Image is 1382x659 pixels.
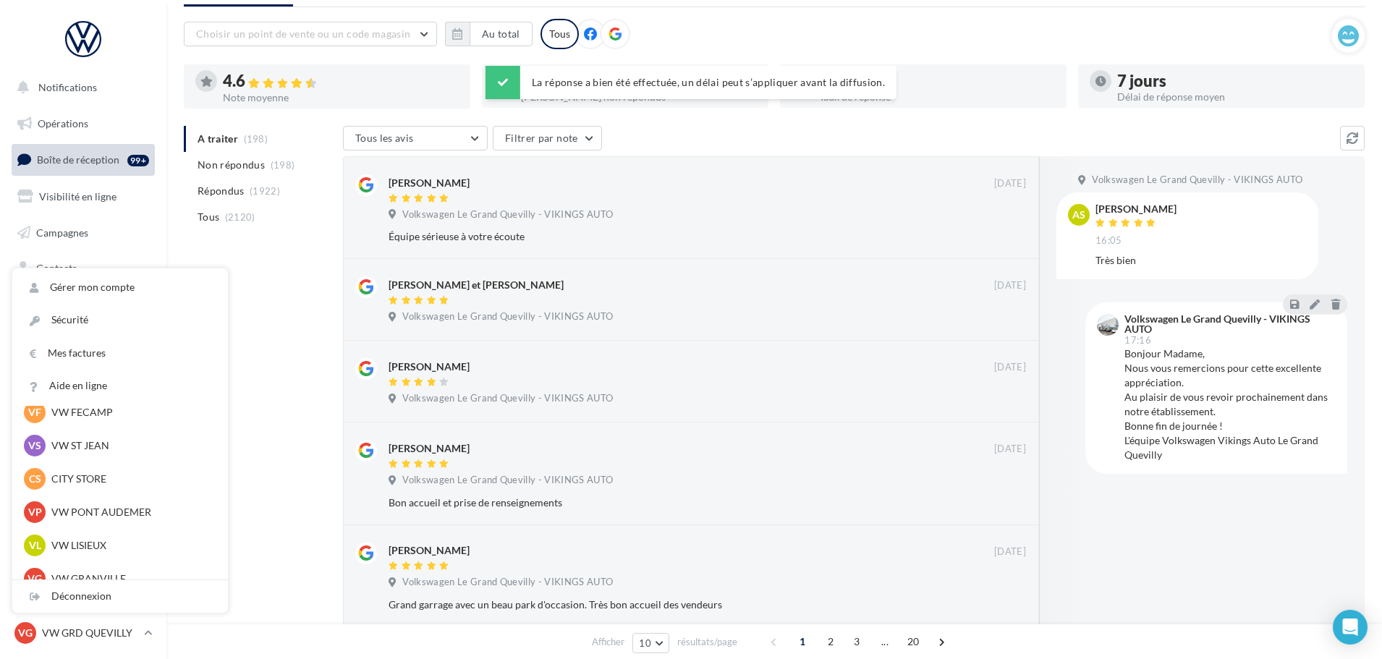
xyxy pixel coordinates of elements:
span: [DATE] [994,279,1026,292]
span: (2120) [225,211,255,223]
button: 10 [632,633,669,653]
div: [PERSON_NAME] [1095,204,1177,214]
a: Opérations [9,109,158,139]
span: résultats/page [677,635,737,649]
div: La réponse a bien été effectuée, un délai peut s’appliquer avant la diffusion. [486,66,896,99]
button: Au total [470,22,533,46]
span: 17:16 [1124,336,1151,345]
span: 16:05 [1095,234,1122,247]
a: Aide en ligne [12,370,228,402]
div: Open Intercom Messenger [1333,610,1368,645]
div: [PERSON_NAME] [389,360,470,374]
div: Déconnexion [12,580,228,613]
a: Contacts [9,253,158,284]
div: Très bien [1095,253,1307,268]
button: Filtrer par note [493,126,602,150]
p: VW GRD QUEVILLY [42,626,138,640]
p: VW PONT AUDEMER [51,505,211,519]
span: 2 [819,630,842,653]
span: Opérations [38,117,88,129]
span: VL [29,538,41,553]
a: VG VW GRD QUEVILLY [12,619,155,647]
p: VW FECAMP [51,405,211,420]
span: Visibilité en ligne [39,190,116,203]
span: Choisir un point de vente ou un code magasin [196,27,410,40]
div: Délai de réponse moyen [1117,92,1353,102]
div: 91 % [819,73,1055,89]
span: Tous les avis [355,132,414,144]
span: 3 [845,630,868,653]
a: Campagnes DataOnDemand [9,409,158,452]
button: Choisir un point de vente ou un code magasin [184,22,437,46]
div: Taux de réponse [819,92,1055,102]
span: ... [873,630,896,653]
div: Note moyenne [223,93,459,103]
a: Mes factures [12,337,228,370]
div: 7 jours [1117,73,1353,89]
div: Tous [540,19,579,49]
a: Calendrier [9,326,158,356]
div: [PERSON_NAME] [389,441,470,456]
span: Volkswagen Le Grand Quevilly - VIKINGS AUTO [402,576,613,589]
span: VF [28,405,41,420]
span: 1 [791,630,814,653]
div: 99+ [127,155,149,166]
span: 10 [639,637,651,649]
span: CS [29,472,41,486]
div: [PERSON_NAME] et [PERSON_NAME] [389,278,564,292]
span: Volkswagen Le Grand Quevilly - VIKINGS AUTO [402,208,613,221]
span: As [1072,208,1085,222]
span: Volkswagen Le Grand Quevilly - VIKINGS AUTO [402,392,613,405]
span: VP [28,505,42,519]
span: Notifications [38,81,97,93]
span: (1922) [250,185,280,197]
p: VW LISIEUX [51,538,211,553]
span: Campagnes [36,226,88,238]
span: Volkswagen Le Grand Quevilly - VIKINGS AUTO [402,474,613,487]
p: VW ST JEAN [51,438,211,453]
span: (198) [271,159,295,171]
a: Sécurité [12,304,228,336]
div: [PERSON_NAME] [389,176,470,190]
span: [DATE] [994,177,1026,190]
span: Répondus [198,184,245,198]
span: 20 [902,630,925,653]
span: Volkswagen Le Grand Quevilly - VIKINGS AUTO [402,310,613,323]
a: Visibilité en ligne [9,182,158,212]
button: Au total [445,22,533,46]
div: Bonjour Madame, Nous vous remercions pour cette excellente appréciation. Au plaisir de vous revoi... [1124,346,1336,462]
span: Volkswagen Le Grand Quevilly - VIKINGS AUTO [1092,174,1302,187]
span: Afficher [592,635,624,649]
div: Grand garrage avec un beau park d'occasion. Très bon accueil des vendeurs [389,598,932,612]
span: [DATE] [994,443,1026,456]
span: [DATE] [994,361,1026,374]
p: CITY STORE [51,472,211,486]
span: VG [27,571,42,586]
div: Bon accueil et prise de renseignements [389,496,932,510]
span: Contacts [36,262,77,274]
div: [PERSON_NAME] [389,543,470,558]
span: VG [18,626,33,640]
a: Gérer mon compte [12,271,228,304]
span: Boîte de réception [37,153,119,166]
a: Médiathèque [9,289,158,320]
div: Volkswagen Le Grand Quevilly - VIKINGS AUTO [1124,314,1333,334]
div: Équipe sérieuse à votre écoute [389,229,932,244]
a: PLV et print personnalisable [9,361,158,404]
a: Boîte de réception99+ [9,144,158,175]
span: [DATE] [994,545,1026,558]
a: Campagnes [9,218,158,248]
button: Notifications [9,72,152,103]
div: 4.6 [223,73,459,90]
span: Non répondus [198,158,265,172]
span: Tous [198,210,219,224]
span: VS [28,438,41,453]
p: VW GRANVILLE [51,571,211,586]
button: Tous les avis [343,126,488,150]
